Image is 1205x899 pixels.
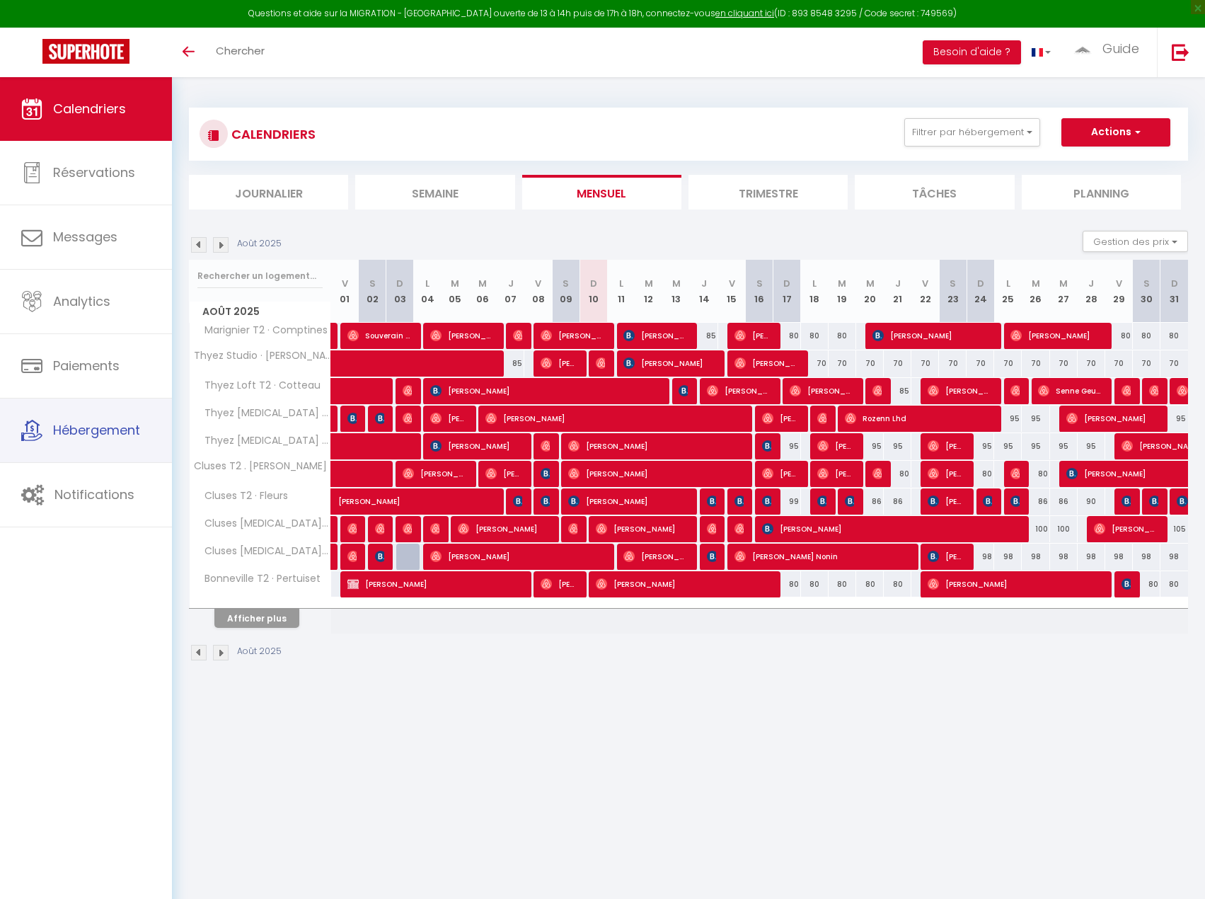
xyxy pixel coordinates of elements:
[590,277,597,290] abbr: D
[950,277,956,290] abbr: S
[994,433,1022,459] div: 95
[762,405,799,432] span: [PERSON_NAME]
[237,237,282,251] p: Août 2025
[53,100,126,118] span: Calendriers
[1122,377,1131,404] span: [PERSON_NAME]
[623,350,715,377] span: [PERSON_NAME]
[1149,377,1158,404] span: [PERSON_NAME]
[192,571,324,587] span: Bonneville T2 · Pertuiset
[1061,28,1157,77] a: ... Guide
[672,277,681,290] abbr: M
[691,323,718,349] div: 85
[1105,350,1133,377] div: 70
[734,350,799,377] span: [PERSON_NAME]
[1160,406,1188,432] div: 95
[688,175,848,210] li: Trimestre
[359,260,386,323] th: 02
[214,609,299,628] button: Afficher plus
[430,543,605,570] span: [PERSON_NAME]
[773,433,801,459] div: 95
[1059,277,1068,290] abbr: M
[541,433,550,459] span: [PERSON_NAME]
[817,460,854,487] span: [PERSON_NAME]
[347,405,357,432] span: [PERSON_NAME]
[1050,488,1078,515] div: 86
[1105,260,1133,323] th: 29
[403,377,412,404] span: [PERSON_NAME]
[1078,544,1105,570] div: 98
[1160,571,1188,597] div: 80
[845,405,992,432] span: Rozenn Lhd
[541,350,577,377] span: [PERSON_NAME]
[563,277,569,290] abbr: S
[773,323,801,349] div: 80
[1050,516,1078,542] div: 100
[1105,544,1133,570] div: 98
[524,260,552,323] th: 08
[1133,260,1160,323] th: 30
[801,350,829,377] div: 70
[829,323,856,349] div: 80
[904,118,1040,147] button: Filtrer par hébergement
[580,260,607,323] th: 10
[192,433,333,449] span: Thyez [MEDICAL_DATA] · Acacias
[1105,323,1133,349] div: 80
[983,488,992,515] span: [PERSON_NAME]
[773,571,801,597] div: 80
[1050,260,1078,323] th: 27
[1078,433,1105,459] div: 95
[707,515,716,542] span: [PERSON_NAME]
[829,350,856,377] div: 70
[994,406,1022,432] div: 95
[228,118,316,150] h3: CALENDRIERS
[485,405,743,432] span: [PERSON_NAME]
[338,481,534,508] span: [PERSON_NAME]
[342,277,348,290] abbr: V
[53,357,120,374] span: Paiements
[396,277,403,290] abbr: D
[762,515,1020,542] span: [PERSON_NAME]
[192,378,324,394] span: Thyez Loft T2 · Cotteau
[1088,277,1094,290] abbr: J
[430,433,522,459] span: [PERSON_NAME]
[928,543,964,570] span: [PERSON_NAME]
[746,260,773,323] th: 16
[375,405,384,432] span: [PERSON_NAME]
[347,515,357,542] span: [PERSON_NAME]
[1022,406,1049,432] div: 95
[1160,350,1188,377] div: 70
[497,260,524,323] th: 07
[762,433,771,459] span: [PERSON_NAME]
[866,277,875,290] abbr: M
[42,39,129,64] img: Super Booking
[1022,461,1049,487] div: 80
[53,228,117,246] span: Messages
[1010,460,1020,487] span: [PERSON_NAME]
[513,322,522,349] span: [PERSON_NAME]
[734,515,744,542] span: [PERSON_NAME]
[967,350,994,377] div: 70
[1050,544,1078,570] div: 98
[375,543,384,570] span: [PERSON_NAME]
[369,277,376,290] abbr: S
[1172,43,1189,61] img: logout
[812,277,817,290] abbr: L
[838,277,846,290] abbr: M
[623,543,688,570] span: [PERSON_NAME]
[762,460,799,487] span: [PERSON_NAME]
[425,277,429,290] abbr: L
[707,377,771,404] span: [PERSON_NAME]
[442,260,469,323] th: 05
[928,488,964,515] span: [PERSON_NAME]
[347,571,522,597] span: [PERSON_NAME]
[1143,277,1150,290] abbr: S
[679,377,688,404] span: [PERSON_NAME]
[939,350,967,377] div: 70
[619,277,623,290] abbr: L
[1160,323,1188,349] div: 80
[967,260,994,323] th: 24
[568,460,743,487] span: [PERSON_NAME]
[568,488,688,515] span: [PERSON_NAME]
[718,260,746,323] th: 15
[1133,571,1160,597] div: 80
